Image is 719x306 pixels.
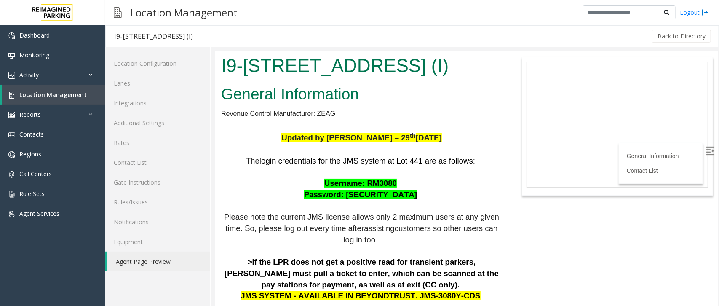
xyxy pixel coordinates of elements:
[114,2,122,23] img: pageIcon
[105,54,210,73] a: Location Configuration
[105,153,210,172] a: Contact List
[114,31,193,42] div: I9-[STREET_ADDRESS] (I)
[19,130,44,138] span: Contacts
[105,232,210,252] a: Equipment
[8,72,15,79] img: 'icon'
[126,2,242,23] h3: Location Management
[105,172,210,192] a: Gate Instructions
[491,95,500,104] img: Open/Close Sidebar Menu
[19,71,39,79] span: Activity
[19,110,41,118] span: Reports
[105,73,210,93] a: Lanes
[8,112,15,118] img: 'icon'
[8,171,15,178] img: 'icon'
[128,172,285,193] span: customers so other users can log in too.
[8,52,15,59] img: 'icon'
[8,132,15,138] img: 'icon'
[680,8,708,17] a: Logout
[19,190,45,198] span: Rule Sets
[6,32,287,54] h2: General Information
[149,172,180,181] span: assisting
[412,101,464,108] a: General Information
[45,105,260,114] span: login credentials for the JMS system at Lot 441 are as follows:
[8,191,15,198] img: 'icon'
[8,32,15,39] img: 'icon'
[2,85,105,105] a: Location Management
[6,1,287,27] h1: I9-[STREET_ADDRESS] (I)
[31,105,45,114] span: The
[8,92,15,99] img: 'icon'
[652,30,711,43] button: Back to Directory
[19,31,50,39] span: Dashboard
[10,206,286,237] span: >If the LPR does not get a positive read for transient parkers, [PERSON_NAME] must pull a ticket ...
[105,93,210,113] a: Integrations
[19,170,52,178] span: Call Centers
[105,212,210,232] a: Notifications
[105,133,210,153] a: Rates
[9,161,286,181] span: Please note the current JMS license allows only 2 maximum users at any given time. So, please log...
[19,51,49,59] span: Monitoring
[19,91,87,99] span: Location Management
[195,81,201,88] span: th
[110,127,182,136] span: Username: RM3080
[6,59,120,66] span: Revenue Control Manufacturer: ZEAG
[8,151,15,158] img: 'icon'
[8,211,15,217] img: 'icon'
[105,192,210,212] a: Rules/Issues
[26,240,265,249] span: JMS SYSTEM - AVAILABLE IN BEYONDTRUST. JMS-3080Y-CDS
[19,150,41,158] span: Regions
[67,82,195,91] span: Updated by [PERSON_NAME] – 29
[19,209,59,217] span: Agent Services
[89,139,202,148] span: Password: [SECURITY_DATA]
[702,8,708,17] img: logout
[105,113,210,133] a: Additional Settings
[201,82,227,91] span: [DATE]
[107,252,210,271] a: Agent Page Preview
[412,116,443,123] a: Contact List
